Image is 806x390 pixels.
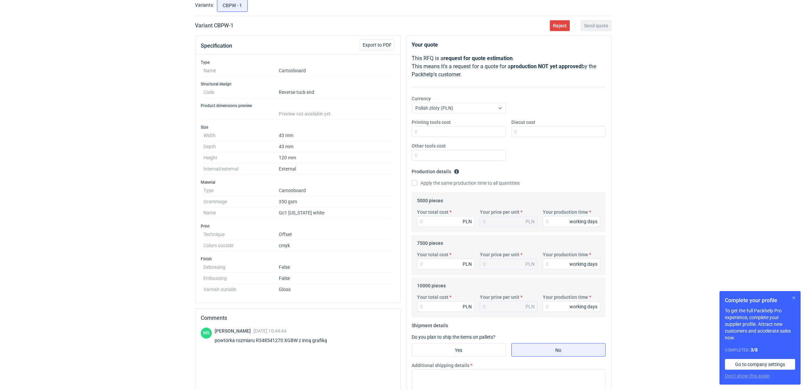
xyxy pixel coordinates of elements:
[412,95,431,102] label: Currency
[201,60,395,65] h3: Type
[203,284,279,292] dt: Varnish outside
[790,294,798,302] button: Skip for now
[725,346,795,354] div: Completed:
[412,42,438,48] strong: Your quote
[584,23,608,28] span: Send quote
[279,65,392,76] dd: Cartonboard
[203,273,279,284] dt: Embossing
[412,334,495,340] label: Do you plan to ship the items on pallets?
[279,229,392,240] dd: Offset
[417,259,474,269] input: 0
[412,180,520,186] label: Apply the same production time to all quantities
[417,301,474,312] input: 0
[417,251,448,258] label: Your total cost
[569,261,597,267] div: working days
[215,337,335,344] div: powtórka rozmiaru R348541270 XGBW z inną grafiką
[412,362,469,369] label: Additional shipping details
[463,218,472,225] div: PLN
[725,359,795,370] a: Go to company settings
[480,294,519,301] label: Your price per unit
[569,303,597,310] div: working days
[412,150,506,161] input: 0
[279,273,392,284] dd: False
[511,119,535,126] label: Diecut cost
[203,130,279,141] dt: Width
[725,372,770,379] button: Don’t show this again
[569,218,597,225] div: working days
[279,130,392,141] dd: 43 mm
[412,166,459,174] legend: Production details
[412,54,606,79] p: This RFQ is a . This means it's a request for a quote for a by the Packhelp's customer.
[526,261,535,267] div: PLN
[412,343,506,357] label: Yes
[543,209,588,215] label: Your production time
[279,284,392,292] dd: Gloss
[360,40,395,50] button: Export to PDF
[279,196,392,207] dd: 350 gsm
[201,125,395,130] h3: Size
[480,209,519,215] label: Your price per unit
[417,238,443,246] legend: 7500 pieces
[253,328,287,334] span: [DATE] 10:44:44
[203,141,279,152] dt: Depth
[417,195,443,203] legend: 5000 pieces
[201,328,212,339] figcaption: MS
[203,65,279,76] dt: Name
[511,343,606,357] label: No
[751,347,758,353] strong: 3 / 8
[463,303,472,310] div: PLN
[363,43,392,47] span: Export to PDF
[412,142,446,149] label: Other tools cost
[279,87,392,98] dd: Reverse tuck end
[543,251,588,258] label: Your production time
[201,38,232,54] button: Specification
[417,209,448,215] label: Your total cost
[511,63,582,70] strong: production NOT yet approved
[279,111,332,116] span: Preview not available yet.
[526,218,535,225] div: PLN
[279,207,392,218] dd: Gc1 [US_STATE] white
[553,23,567,28] span: Reject
[417,294,448,301] label: Your total cost
[201,103,395,108] h3: Product dimensions preview
[279,152,392,163] dd: 120 mm
[443,55,513,61] strong: request for quote estimation
[201,328,212,339] div: Maciej Sikora
[279,262,392,273] dd: False
[480,251,519,258] label: Your price per unit
[412,320,448,328] legend: Shipment details
[195,2,214,8] label: Variants:
[203,152,279,163] dt: Height
[203,240,279,251] dt: Colors outside
[417,280,446,288] legend: 10000 pieces
[203,163,279,175] dt: Internal/external
[581,20,611,31] button: Send quote
[203,262,279,273] dt: Debossing
[203,229,279,240] dt: Technique
[412,126,506,137] input: 0
[725,307,795,341] p: To get the full Packhelp Pro experience, complete your supplier profile. Attract new customers an...
[279,163,392,175] dd: External
[543,294,588,301] label: Your production time
[550,20,570,31] button: Reject
[203,207,279,218] dt: Name
[279,240,392,251] dd: cmyk
[511,126,606,137] input: 0
[279,185,392,196] dd: Cartonboard
[279,141,392,152] dd: 43 mm
[203,196,279,207] dt: Grammage
[415,105,453,111] span: Polish złoty (PLN)
[201,81,395,87] h3: Structural design
[412,119,451,126] label: Printing tools cost
[203,87,279,98] dt: Code
[417,216,474,227] input: 0
[543,259,600,269] input: 0
[215,328,253,334] span: [PERSON_NAME]
[201,314,395,322] h2: Comments
[463,261,472,267] div: PLN
[203,185,279,196] dt: Type
[526,303,535,310] div: PLN
[195,22,234,30] h2: Variant CBPW - 1
[543,216,600,227] input: 0
[725,296,795,305] h1: Complete your profile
